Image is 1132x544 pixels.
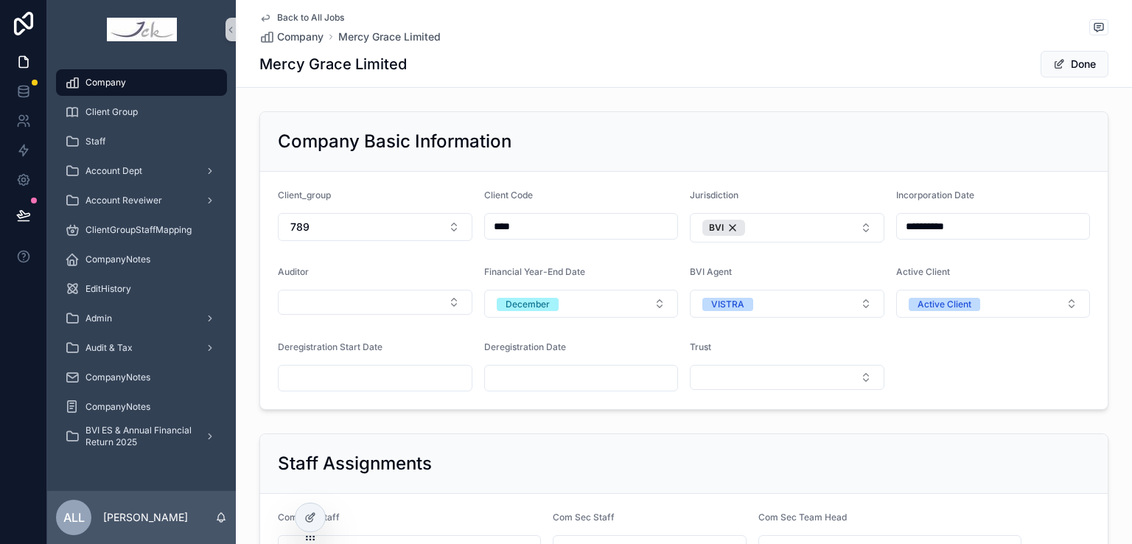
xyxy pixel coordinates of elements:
[85,77,126,88] span: Company
[553,512,615,523] span: Com Sec Staff
[277,12,344,24] span: Back to All Jobs
[85,165,142,177] span: Account Dept
[484,189,533,200] span: Client Code
[56,364,227,391] a: CompanyNotes
[103,510,188,525] p: [PERSON_NAME]
[711,298,744,311] div: VISTRA
[85,106,138,118] span: Client Group
[690,213,884,243] button: Select Button
[278,130,511,153] h2: Company Basic Information
[85,425,193,448] span: BVI ES & Annual Financial Return 2025
[896,189,974,200] span: Incorporation Date
[484,290,679,318] button: Select Button
[338,29,441,44] a: Mercy Grace Limited
[918,298,971,311] div: Active Client
[85,401,150,413] span: CompanyNotes
[758,512,847,523] span: Com Sec Team Head
[290,220,310,234] span: 789
[702,220,745,236] button: Unselect 1
[896,290,1091,318] button: Select Button
[709,222,724,234] span: BVI
[56,128,227,155] a: Staff
[56,158,227,184] a: Account Dept
[278,290,472,315] button: Select Button
[85,224,192,236] span: ClientGroupStaffMapping
[259,12,344,24] a: Back to All Jobs
[56,217,227,243] a: ClientGroupStaffMapping
[690,266,732,277] span: BVI Agent
[56,394,227,420] a: CompanyNotes
[278,341,382,352] span: Deregistration Start Date
[690,189,738,200] span: Jurisdiction
[278,512,340,523] span: Com Sec Staff
[63,509,85,526] span: ALL
[259,54,407,74] h1: Mercy Grace Limited
[56,246,227,273] a: CompanyNotes
[277,29,324,44] span: Company
[690,341,711,352] span: Trust
[1041,51,1108,77] button: Done
[56,69,227,96] a: Company
[278,213,472,241] button: Select Button
[56,423,227,450] a: BVI ES & Annual Financial Return 2025
[56,335,227,361] a: Audit & Tax
[278,266,309,277] span: Auditor
[484,341,566,352] span: Deregistration Date
[47,59,236,469] div: scrollable content
[85,342,133,354] span: Audit & Tax
[85,254,150,265] span: CompanyNotes
[85,283,131,295] span: EditHistory
[896,266,950,277] span: Active Client
[85,195,162,206] span: Account Reveiwer
[484,266,585,277] span: Financial Year-End Date
[278,189,331,200] span: Client_group
[56,187,227,214] a: Account Reveiwer
[56,276,227,302] a: EditHistory
[690,290,884,318] button: Select Button
[56,99,227,125] a: Client Group
[85,313,112,324] span: Admin
[278,452,432,475] h2: Staff Assignments
[690,365,884,390] button: Select Button
[85,136,105,147] span: Staff
[85,372,150,383] span: CompanyNotes
[506,298,550,311] div: December
[56,305,227,332] a: Admin
[107,18,177,41] img: App logo
[259,29,324,44] a: Company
